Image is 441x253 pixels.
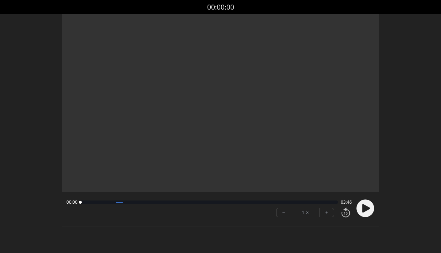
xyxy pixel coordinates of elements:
[341,199,352,205] span: 03:46
[207,2,234,12] a: 00:00:00
[319,208,334,217] button: +
[276,208,291,217] button: −
[291,208,319,217] div: 1 ×
[66,199,77,205] span: 00:00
